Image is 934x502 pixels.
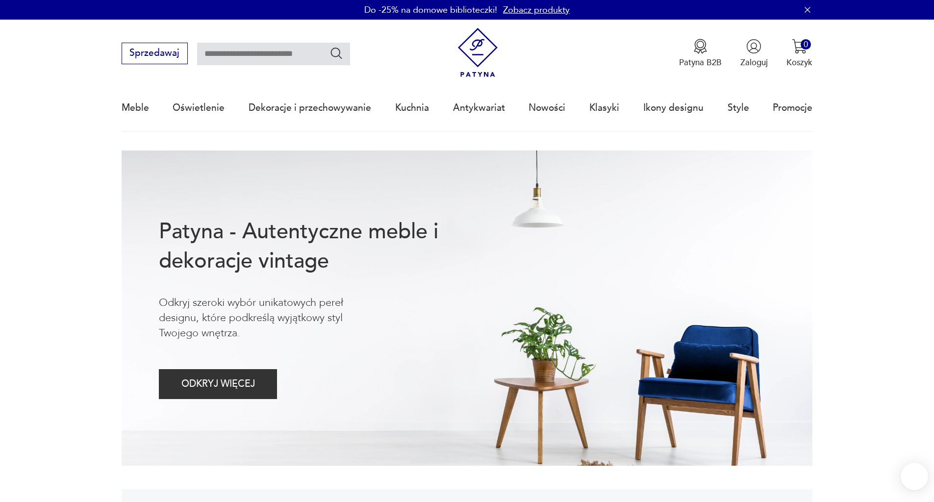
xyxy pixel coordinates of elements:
[728,85,749,130] a: Style
[249,85,371,130] a: Dekoracje i przechowywanie
[679,57,722,68] p: Patyna B2B
[740,57,768,68] p: Zaloguj
[529,85,565,130] a: Nowości
[746,39,761,54] img: Ikonka użytkownika
[329,46,344,60] button: Szukaj
[159,369,277,399] button: ODKRYJ WIĘCEJ
[740,39,768,68] button: Zaloguj
[901,463,928,490] iframe: Smartsupp widget button
[159,217,477,276] h1: Patyna - Autentyczne meble i dekoracje vintage
[792,39,807,54] img: Ikona koszyka
[173,85,225,130] a: Oświetlenie
[801,39,811,50] div: 0
[122,43,188,64] button: Sprzedawaj
[122,50,188,58] a: Sprzedawaj
[159,295,382,341] p: Odkryj szeroki wybór unikatowych pereł designu, które podkreślą wyjątkowy styl Twojego wnętrza.
[679,39,722,68] button: Patyna B2B
[122,85,149,130] a: Meble
[453,28,503,77] img: Patyna - sklep z meblami i dekoracjami vintage
[773,85,812,130] a: Promocje
[786,57,812,68] p: Koszyk
[693,39,708,54] img: Ikona medalu
[786,39,812,68] button: 0Koszyk
[453,85,505,130] a: Antykwariat
[643,85,704,130] a: Ikony designu
[395,85,429,130] a: Kuchnia
[503,4,570,16] a: Zobacz produkty
[589,85,619,130] a: Klasyki
[364,4,497,16] p: Do -25% na domowe biblioteczki!
[679,39,722,68] a: Ikona medaluPatyna B2B
[159,381,277,389] a: ODKRYJ WIĘCEJ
